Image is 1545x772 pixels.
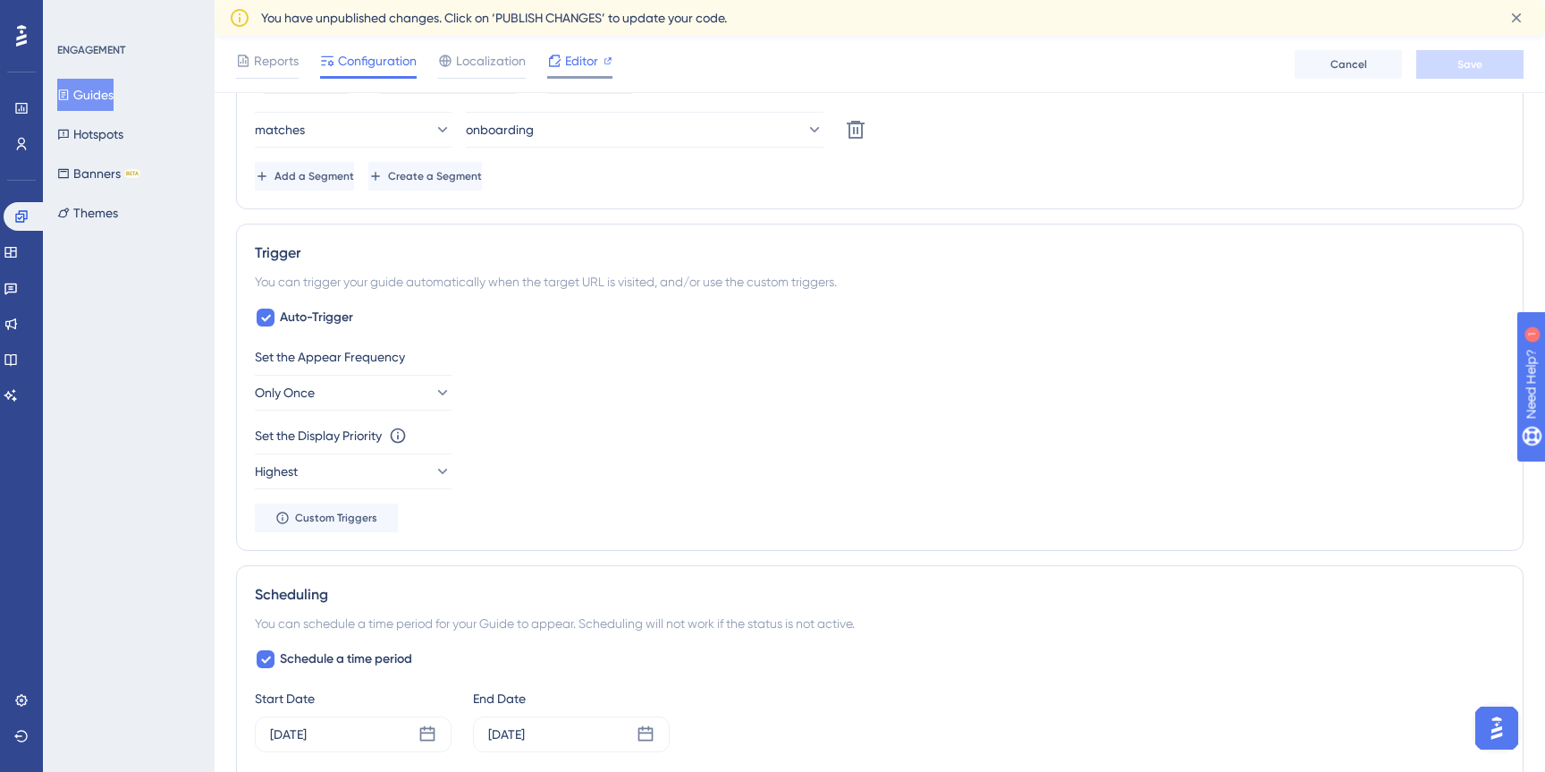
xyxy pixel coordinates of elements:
span: Save [1457,57,1482,72]
button: Themes [57,197,118,229]
span: matches [255,119,305,140]
button: Add a Segment [255,162,354,191]
iframe: UserGuiding AI Assistant Launcher [1470,701,1524,755]
span: Schedule a time period [280,649,412,670]
button: Guides [57,79,114,111]
div: ENGAGEMENT [57,43,125,57]
span: Custom Triggers [295,511,377,525]
span: Highest [255,461,298,482]
button: matches [255,112,452,148]
span: Only Once [255,382,315,403]
span: Create a Segment [388,169,482,183]
span: Localization [456,50,526,72]
div: Trigger [255,242,1505,264]
button: BannersBETA [57,157,140,190]
div: End Date [473,688,670,709]
span: onboarding [466,119,534,140]
span: Editor [565,50,598,72]
div: BETA [124,169,140,178]
span: Reports [254,50,299,72]
div: [DATE] [488,724,525,745]
button: Create a Segment [368,162,482,191]
div: Scheduling [255,584,1505,606]
div: Set the Appear Frequency [255,346,1505,368]
div: Set the Display Priority [255,425,382,446]
span: Auto-Trigger [280,307,353,328]
span: Need Help? [42,4,112,26]
span: Cancel [1330,57,1367,72]
button: Cancel [1295,50,1402,79]
div: 1 [124,9,130,23]
span: Configuration [338,50,417,72]
button: Save [1416,50,1524,79]
button: onboarding [466,112,823,148]
div: You can trigger your guide automatically when the target URL is visited, and/or use the custom tr... [255,271,1505,293]
button: Only Once [255,375,452,411]
button: Highest [255,454,452,489]
div: Start Date [255,688,452,709]
div: [DATE] [270,724,307,745]
span: Add a Segment [274,169,354,183]
button: Hotspots [57,118,123,150]
span: You have unpublished changes. Click on ‘PUBLISH CHANGES’ to update your code. [261,7,727,29]
button: Custom Triggers [255,504,398,532]
div: You can schedule a time period for your Guide to appear. Scheduling will not work if the status i... [255,613,1505,634]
